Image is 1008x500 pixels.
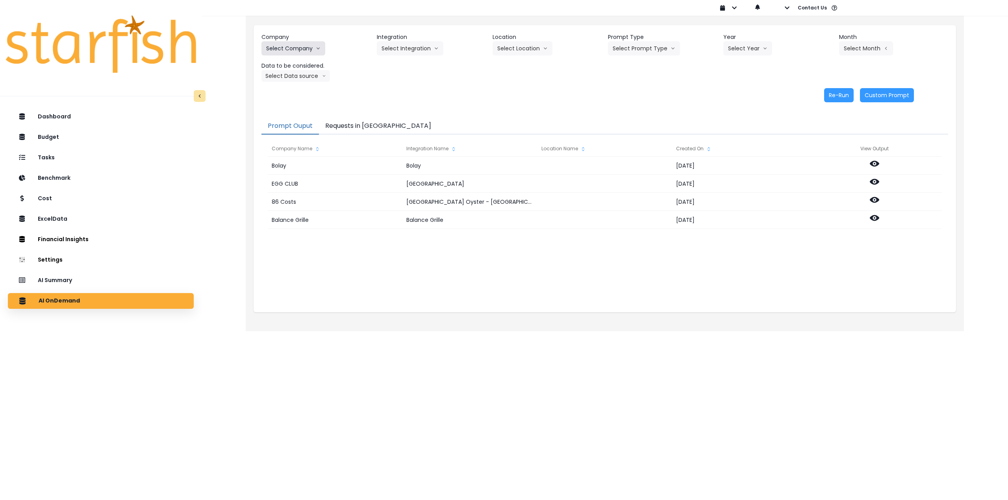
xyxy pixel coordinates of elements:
[402,157,537,175] div: Bolay
[8,109,194,125] button: Dashboard
[860,88,914,102] button: Custom Prompt
[39,297,80,304] p: AI OnDemand
[723,33,832,41] header: Year
[537,141,672,157] div: Location Name
[402,141,537,157] div: Integration Name
[316,44,321,52] svg: arrow down line
[268,141,402,157] div: Company Name
[402,211,537,229] div: Balance Grille
[314,146,321,152] svg: sort
[608,33,717,41] header: Prompt Type
[884,44,888,52] svg: arrow left line
[672,157,806,175] div: [DATE]
[8,191,194,207] button: Cost
[38,277,72,284] p: AI Summary
[322,72,326,80] svg: arrow down line
[268,211,402,229] div: Balance Grille
[402,175,537,193] div: [GEOGRAPHIC_DATA]
[8,293,194,309] button: AI OnDemand
[608,41,680,55] button: Select Prompt Typearrow down line
[261,41,325,55] button: Select Companyarrow down line
[377,33,486,41] header: Integration
[268,175,402,193] div: EGG CLUB
[268,193,402,211] div: 86 Costs
[824,88,854,102] button: Re-Run
[38,216,67,222] p: ExcelData
[672,211,806,229] div: [DATE]
[671,44,675,52] svg: arrow down line
[8,170,194,186] button: Benchmark
[8,150,194,166] button: Tasks
[8,252,194,268] button: Settings
[839,33,948,41] header: Month
[8,211,194,227] button: ExcelData
[402,193,537,211] div: [GEOGRAPHIC_DATA] Oyster - [GEOGRAPHIC_DATA]
[38,113,71,120] p: Dashboard
[8,129,194,145] button: Budget
[434,44,439,52] svg: arrow down line
[543,44,548,52] svg: arrow down line
[38,134,59,140] p: Budget
[8,232,194,247] button: Financial Insights
[763,44,767,52] svg: arrow down line
[8,273,194,288] button: AI Summary
[723,41,772,55] button: Select Yeararrow down line
[450,146,457,152] svg: sort
[807,141,942,157] div: View Output
[672,175,806,193] div: [DATE]
[672,193,806,211] div: [DATE]
[261,70,330,82] button: Select Data sourcearrow down line
[261,118,319,135] button: Prompt Ouput
[493,33,602,41] header: Location
[261,33,371,41] header: Company
[38,175,70,181] p: Benchmark
[839,41,893,55] button: Select Montharrow left line
[261,62,371,70] header: Data to be considered.
[580,146,586,152] svg: sort
[672,141,806,157] div: Created On
[706,146,712,152] svg: sort
[493,41,552,55] button: Select Locationarrow down line
[319,118,437,135] button: Requests in [GEOGRAPHIC_DATA]
[38,154,55,161] p: Tasks
[268,157,402,175] div: Bolay
[377,41,443,55] button: Select Integrationarrow down line
[38,195,52,202] p: Cost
